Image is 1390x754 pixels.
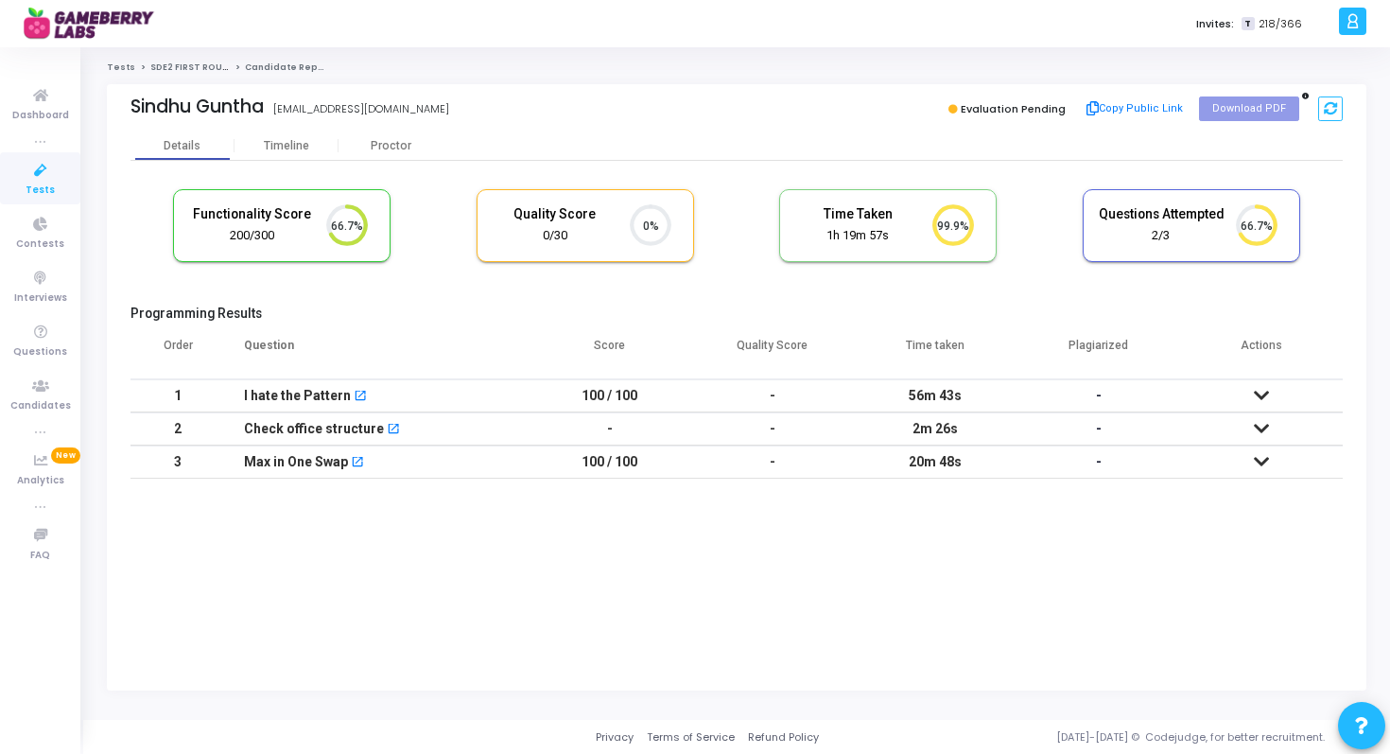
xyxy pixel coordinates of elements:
a: Refund Policy [748,729,819,745]
img: logo [24,5,165,43]
th: Question [225,326,529,379]
td: 1 [130,379,225,412]
a: Privacy [596,729,634,745]
div: [DATE]-[DATE] © Codejudge, for better recruitment. [819,729,1366,745]
span: Candidates [10,398,71,414]
nav: breadcrumb [107,61,1366,74]
div: Details [164,139,200,153]
span: Dashboard [12,108,69,124]
div: Proctor [339,139,443,153]
span: Tests [26,183,55,199]
span: - [1096,388,1102,403]
a: Tests [107,61,135,73]
th: Time taken [854,326,1016,379]
span: Evaluation Pending [961,101,1066,116]
button: Download PDF [1199,96,1299,121]
div: [EMAIL_ADDRESS][DOMAIN_NAME] [273,101,449,117]
td: - [529,412,691,446]
mat-icon: open_in_new [354,391,367,404]
span: - [1096,454,1102,469]
th: Score [529,326,691,379]
span: Candidate Report [245,61,332,73]
h5: Quality Score [492,206,618,222]
div: Timeline [264,139,309,153]
td: 2 [130,412,225,446]
div: Max in One Swap [244,447,348,478]
td: 100 / 100 [529,446,691,479]
td: - [691,446,854,479]
a: Terms of Service [647,729,735,745]
td: 2m 26s [854,412,1016,446]
th: Quality Score [691,326,854,379]
div: 0/30 [492,227,618,245]
span: Analytics [17,473,64,489]
h5: Functionality Score [188,206,315,222]
span: - [1096,421,1102,436]
button: Copy Public Link [1081,95,1190,123]
a: SDE2 FIRST ROUND Aug/Sep [150,61,278,73]
td: 56m 43s [854,379,1016,412]
span: T [1242,17,1254,31]
div: 1h 19m 57s [794,227,921,245]
span: New [51,447,80,464]
td: - [691,379,854,412]
span: FAQ [30,548,50,564]
h5: Questions Attempted [1098,206,1225,222]
div: 200/300 [188,227,315,245]
mat-icon: open_in_new [387,424,400,437]
div: Check office structure [244,413,384,445]
th: Plagiarized [1016,326,1179,379]
td: 20m 48s [854,446,1016,479]
h5: Programming Results [130,306,1343,322]
td: - [691,412,854,446]
span: Contests [16,237,64,253]
th: Order [130,326,225,379]
div: Sindhu Guntha [130,96,264,117]
div: I hate the Pattern [244,380,351,412]
span: Interviews [14,290,67,307]
span: 218/366 [1259,16,1302,32]
mat-icon: open_in_new [351,457,364,470]
label: Invites: [1196,16,1234,32]
td: 100 / 100 [529,379,691,412]
h5: Time Taken [794,206,921,222]
span: Questions [13,344,67,360]
div: 2/3 [1098,227,1225,245]
td: 3 [130,446,225,479]
th: Actions [1180,326,1343,379]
